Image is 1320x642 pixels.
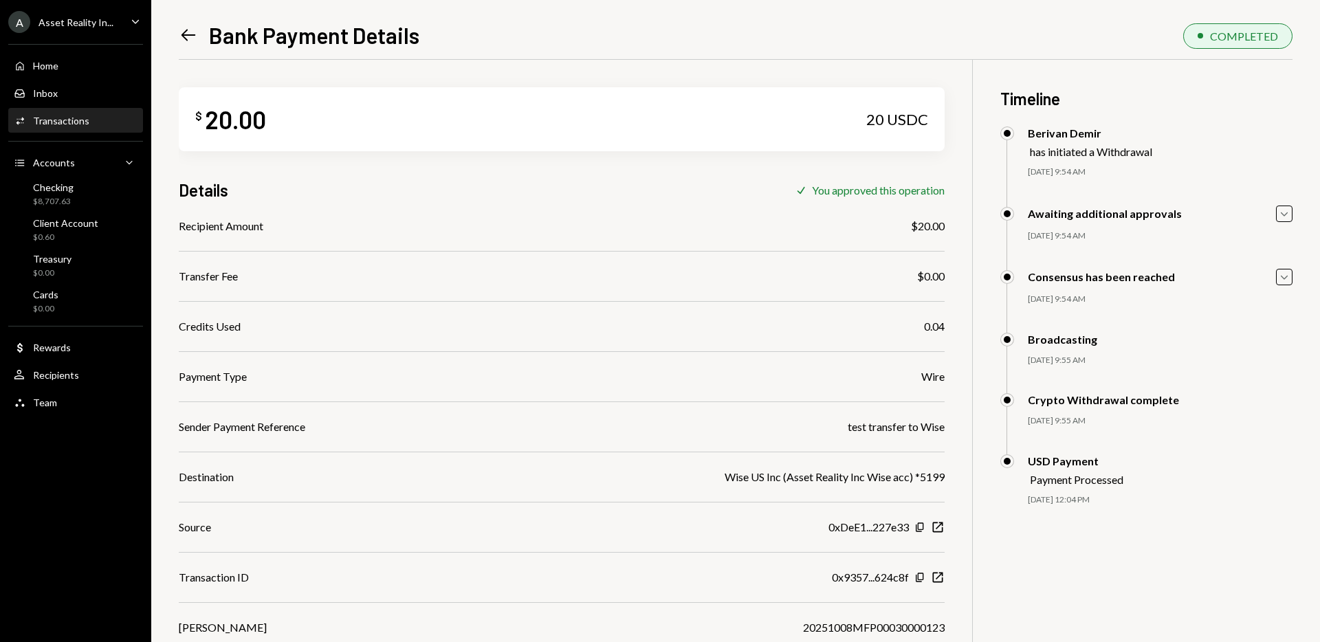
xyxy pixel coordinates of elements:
div: Source [179,519,211,535]
div: 0.04 [924,318,945,335]
div: COMPLETED [1210,30,1278,43]
div: Crypto Withdrawal complete [1028,393,1179,406]
div: Consensus has been reached [1028,270,1175,283]
div: $0.00 [33,303,58,315]
div: Transfer Fee [179,268,238,285]
div: [DATE] 9:55 AM [1028,415,1292,427]
a: Rewards [8,335,143,359]
div: 20.00 [205,104,266,135]
div: Broadcasting [1028,333,1097,346]
div: Wire [921,368,945,385]
div: test transfer to Wise [848,419,945,435]
div: 20251008MFP00030000123 [803,619,945,636]
a: Recipients [8,362,143,387]
div: USD Payment [1028,454,1123,467]
a: Team [8,390,143,414]
div: $0.00 [33,267,71,279]
a: Home [8,53,143,78]
div: Transaction ID [179,569,249,586]
div: You approved this operation [812,184,945,197]
div: Sender Payment Reference [179,419,305,435]
h1: Bank Payment Details [209,21,419,49]
a: Cards$0.00 [8,285,143,318]
div: Transactions [33,115,89,126]
div: has initiated a Withdrawal [1030,145,1152,158]
div: Team [33,397,57,408]
div: $0.00 [917,268,945,285]
div: [DATE] 9:54 AM [1028,230,1292,242]
div: Payment Processed [1030,473,1123,486]
div: Wise US Inc (Asset Reality Inc Wise acc) *5199 [725,469,945,485]
div: Credits Used [179,318,241,335]
div: Destination [179,469,234,485]
div: Checking [33,181,74,193]
div: [DATE] 12:04 PM [1028,494,1292,506]
div: 0xDeE1...227e33 [828,519,909,535]
div: Client Account [33,217,98,229]
div: Cards [33,289,58,300]
div: [PERSON_NAME] [179,619,267,636]
div: Awaiting additional approvals [1028,207,1182,220]
a: Treasury$0.00 [8,249,143,282]
a: Accounts [8,150,143,175]
div: A [8,11,30,33]
a: Transactions [8,108,143,133]
div: Inbox [33,87,58,99]
a: Client Account$0.60 [8,213,143,246]
div: Treasury [33,253,71,265]
div: Recipient Amount [179,218,263,234]
div: Payment Type [179,368,247,385]
div: $0.60 [33,232,98,243]
div: 0x9357...624c8f [832,569,909,586]
div: Home [33,60,58,71]
a: Inbox [8,80,143,105]
div: Recipients [33,369,79,381]
div: [DATE] 9:54 AM [1028,166,1292,178]
div: Rewards [33,342,71,353]
div: [DATE] 9:55 AM [1028,355,1292,366]
div: 20 USDC [866,110,928,129]
div: Accounts [33,157,75,168]
div: $8,707.63 [33,196,74,208]
div: Berivan Demir [1028,126,1152,140]
h3: Details [179,179,228,201]
a: Checking$8,707.63 [8,177,143,210]
div: Asset Reality In... [38,16,113,28]
h3: Timeline [1000,87,1292,110]
div: $20.00 [911,218,945,234]
div: $ [195,109,202,123]
div: [DATE] 9:54 AM [1028,294,1292,305]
